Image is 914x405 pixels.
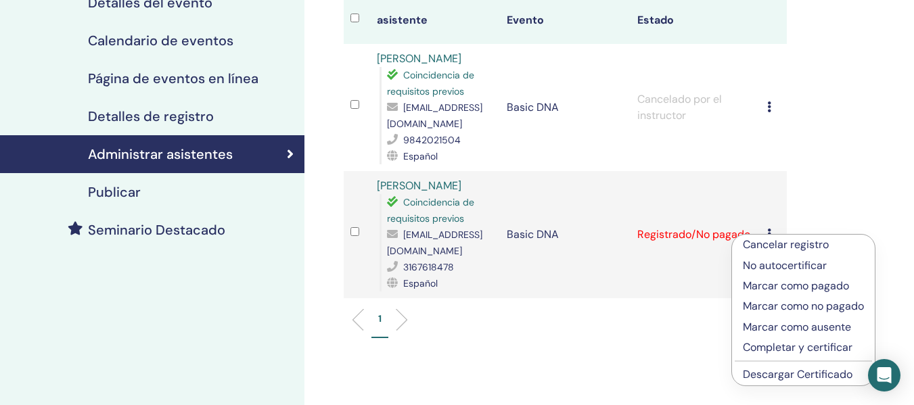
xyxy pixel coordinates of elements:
p: Completar y certificar [743,339,864,356]
p: 1 [378,312,382,326]
a: [PERSON_NAME] [377,51,461,66]
h4: Seminario Destacado [88,222,225,238]
p: Marcar como ausente [743,319,864,335]
span: Español [403,277,438,289]
div: Open Intercom Messenger [868,359,900,391]
span: [EMAIL_ADDRESS][DOMAIN_NAME] [387,229,482,257]
h4: Calendario de eventos [88,32,233,49]
a: Descargar Certificado [743,367,852,381]
p: No autocertificar [743,258,864,274]
a: [PERSON_NAME] [377,178,461,193]
td: Basic DNA [500,44,631,171]
span: Español [403,150,438,162]
h4: Detalles de registro [88,108,214,124]
span: [EMAIL_ADDRESS][DOMAIN_NAME] [387,101,482,130]
p: Marcar como no pagado [743,298,864,314]
h4: Publicar [88,184,141,200]
td: Basic DNA [500,171,631,298]
h4: Página de eventos en línea [88,70,258,87]
span: 3167618478 [403,261,454,273]
h4: Administrar asistentes [88,146,233,162]
span: Coincidencia de requisitos previos [387,196,474,224]
span: Coincidencia de requisitos previos [387,69,474,97]
p: Marcar como pagado [743,278,864,294]
p: Cancelar registro [743,237,864,253]
span: 9842021504 [403,134,461,146]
